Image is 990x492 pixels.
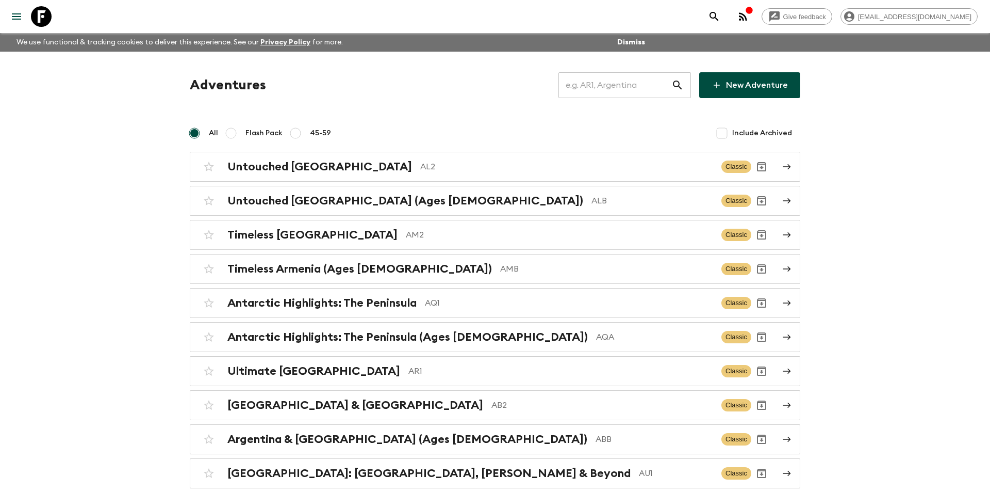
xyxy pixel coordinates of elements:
[762,8,832,25] a: Give feedback
[639,467,713,480] p: AU1
[751,429,772,450] button: Archive
[778,13,832,21] span: Give feedback
[190,322,800,352] a: Antarctic Highlights: The Peninsula (Ages [DEMOGRAPHIC_DATA])AQAClassicArchive
[190,288,800,318] a: Antarctic Highlights: The PeninsulaAQ1ClassicArchive
[721,331,751,343] span: Classic
[227,160,412,173] h2: Untouched [GEOGRAPHIC_DATA]
[721,467,751,480] span: Classic
[227,262,492,276] h2: Timeless Armenia (Ages [DEMOGRAPHIC_DATA])
[260,39,310,46] a: Privacy Policy
[227,296,417,310] h2: Antarctic Highlights: The Peninsula
[209,128,218,138] span: All
[491,399,713,411] p: AB2
[721,161,751,173] span: Classic
[227,330,588,344] h2: Antarctic Highlights: The Peninsula (Ages [DEMOGRAPHIC_DATA])
[408,365,713,377] p: AR1
[721,365,751,377] span: Classic
[721,229,751,241] span: Classic
[190,356,800,386] a: Ultimate [GEOGRAPHIC_DATA]AR1ClassicArchive
[721,195,751,207] span: Classic
[425,297,713,309] p: AQ1
[190,254,800,284] a: Timeless Armenia (Ages [DEMOGRAPHIC_DATA])AMBClassicArchive
[227,194,583,208] h2: Untouched [GEOGRAPHIC_DATA] (Ages [DEMOGRAPHIC_DATA])
[699,72,800,98] a: New Adventure
[721,297,751,309] span: Classic
[420,161,713,173] p: AL2
[190,152,800,182] a: Untouched [GEOGRAPHIC_DATA]AL2ClassicArchive
[751,361,772,382] button: Archive
[310,128,331,138] span: 45-59
[596,331,713,343] p: AQA
[596,433,713,446] p: ABB
[190,220,800,250] a: Timeless [GEOGRAPHIC_DATA]AM2ClassicArchive
[227,364,400,378] h2: Ultimate [GEOGRAPHIC_DATA]
[190,390,800,420] a: [GEOGRAPHIC_DATA] & [GEOGRAPHIC_DATA]AB2ClassicArchive
[190,424,800,454] a: Argentina & [GEOGRAPHIC_DATA] (Ages [DEMOGRAPHIC_DATA])ABBClassicArchive
[227,433,587,446] h2: Argentina & [GEOGRAPHIC_DATA] (Ages [DEMOGRAPHIC_DATA])
[732,128,792,138] span: Include Archived
[190,186,800,216] a: Untouched [GEOGRAPHIC_DATA] (Ages [DEMOGRAPHIC_DATA])ALBClassicArchive
[721,399,751,411] span: Classic
[704,6,724,27] button: search adventures
[12,33,347,52] p: We use functional & tracking cookies to deliver this experience. See our for more.
[591,195,713,207] p: ALB
[751,259,772,279] button: Archive
[615,35,648,50] button: Dismiss
[840,8,978,25] div: [EMAIL_ADDRESS][DOMAIN_NAME]
[751,191,772,211] button: Archive
[190,75,266,96] h1: Adventures
[6,6,27,27] button: menu
[852,13,977,21] span: [EMAIL_ADDRESS][DOMAIN_NAME]
[500,263,713,275] p: AMB
[245,128,283,138] span: Flash Pack
[227,228,398,242] h2: Timeless [GEOGRAPHIC_DATA]
[558,71,671,100] input: e.g. AR1, Argentina
[751,156,772,177] button: Archive
[751,293,772,313] button: Archive
[751,463,772,484] button: Archive
[227,399,483,412] h2: [GEOGRAPHIC_DATA] & [GEOGRAPHIC_DATA]
[406,229,713,241] p: AM2
[190,458,800,488] a: [GEOGRAPHIC_DATA]: [GEOGRAPHIC_DATA], [PERSON_NAME] & BeyondAU1ClassicArchive
[751,395,772,416] button: Archive
[227,467,631,480] h2: [GEOGRAPHIC_DATA]: [GEOGRAPHIC_DATA], [PERSON_NAME] & Beyond
[721,263,751,275] span: Classic
[751,327,772,347] button: Archive
[721,433,751,446] span: Classic
[751,225,772,245] button: Archive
